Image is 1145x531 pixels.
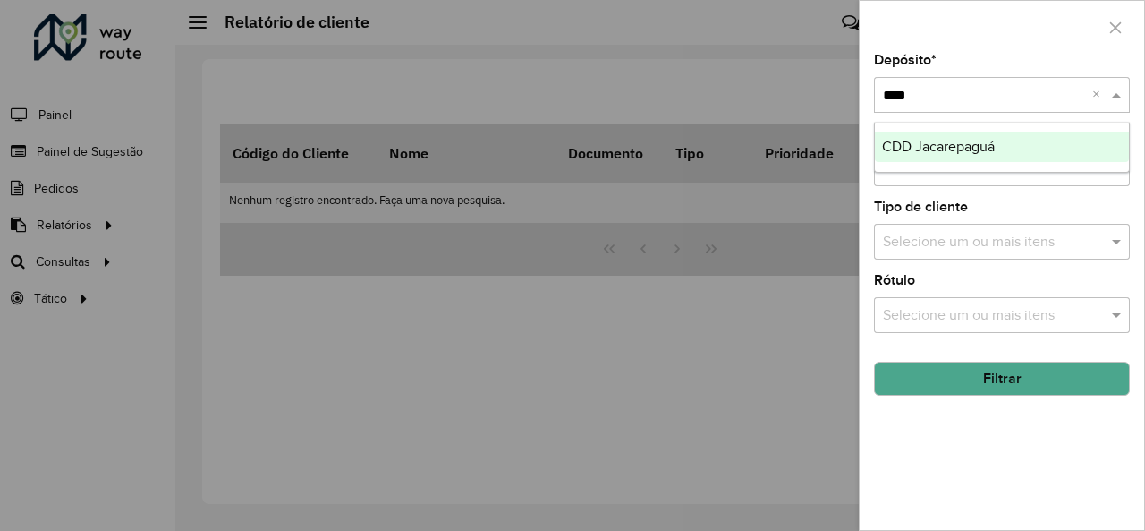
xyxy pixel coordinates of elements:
[874,362,1130,396] button: Filtrar
[882,139,995,154] span: CDD Jacarepaguá
[1092,84,1107,106] span: Clear all
[874,122,1131,173] ng-dropdown-panel: Options list
[874,49,937,71] label: Depósito
[874,270,915,291] label: Rótulo
[874,196,968,218] label: Tipo de cliente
